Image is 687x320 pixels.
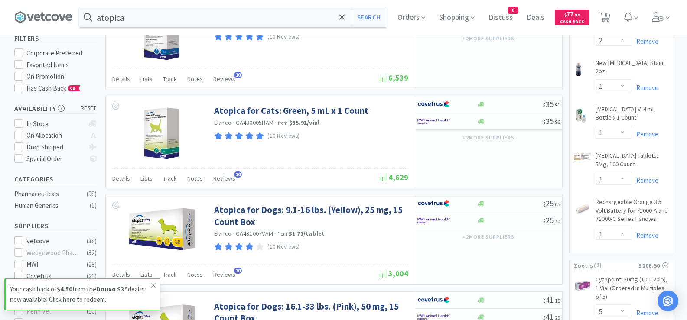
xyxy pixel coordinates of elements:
strong: $4.50 [57,285,72,293]
span: $ [543,297,546,304]
span: 4,629 [379,172,408,182]
div: On Promotion [26,71,97,82]
div: ( 98 ) [87,189,97,199]
a: Elanco [214,119,232,126]
span: · [275,119,277,126]
span: $ [543,201,546,207]
div: ( 28 ) [87,259,97,270]
span: Details [112,271,130,278]
button: +2more suppliers [458,231,518,243]
div: ( 32 ) [87,248,97,258]
span: Details [112,75,130,83]
a: $77.80Cash Back [555,6,589,29]
span: Has Cash Back [26,84,81,92]
a: Remove [632,176,658,184]
span: CA490005HAM [236,119,273,126]
a: Rechargeable Orange 3.5 Volt Battery for 71000-A and 71000-C Series Handles [596,198,668,227]
div: Corporate Preferred [26,48,97,58]
a: Remove [632,37,658,45]
a: Atopica for Cats: Green, 5 mL x 1 Count [214,105,368,116]
img: 27f8654e97ef459b80852c1470acebd2_34401.png [574,107,588,124]
span: Zoetis [574,261,593,270]
span: Lists [140,271,153,278]
a: Remove [632,309,658,317]
img: b239340c34734b00970cd4ae4cf47a12_504224.png [141,105,182,161]
div: Human Generics [14,200,85,211]
img: bd664e03be1e4343977eeb9e4a5ab1c4_529555.jpeg [574,277,591,294]
div: ( 21 ) [87,271,97,281]
a: New [MEDICAL_DATA] Stain: 2oz [596,59,668,79]
span: Track [163,271,177,278]
span: Notes [187,175,203,182]
span: . 65 [554,201,560,207]
span: Notes [187,271,203,278]
img: bec96ba0fbcd4f31b473ef58300f9915_25892.png [574,61,583,78]
img: 9bdf8cb106a3413fb135d7ad35fe5ad2_633483.png [574,153,591,160]
a: Discuss8 [485,14,516,22]
div: Pharmaceuticals [14,189,85,199]
div: Drop Shipped [26,142,84,152]
input: Search by item, sku, manufacturer, ingredient, size... [79,7,387,27]
span: 10 [234,171,242,178]
h5: Categories [14,174,97,184]
img: 77fca1acd8b6420a9015268ca798ef17_1.png [417,197,450,210]
img: f6b2451649754179b5b4e0c70c3f7cb0_2.png [417,115,450,128]
span: CB [68,86,77,91]
span: 10 [234,268,242,274]
span: 25 [543,198,560,208]
a: Remove [632,130,658,138]
p: (10 Reviews) [267,242,300,252]
div: On Allocation [26,130,84,141]
span: 35 [543,99,560,109]
span: CA491007VAM [236,229,273,237]
span: Lists [140,75,153,83]
a: Cytopoint: 20mg (10.1-20lb), 1 Vial (Ordered in Multiples of 5) [596,275,668,304]
div: ( 1 ) [90,200,97,211]
span: Reviews [213,75,235,83]
a: 6 [596,15,614,23]
img: b166fad8d913426e8228bf4a43163d47_497097.png [119,204,205,254]
p: (10 Reviews) [267,132,300,141]
div: $206.50 [638,261,668,270]
strong: $1.71 / tablet [289,229,325,237]
span: Details [112,175,130,182]
span: reset [81,104,97,113]
span: · [233,119,234,126]
button: +2more suppliers [458,32,518,45]
img: 77fca1acd8b6420a9015268ca798ef17_1.png [417,294,450,307]
div: ( 38 ) [87,236,97,246]
span: . 15 [554,297,560,304]
span: 8 [508,7,518,13]
span: 10 [234,72,242,78]
div: In Stock [26,119,84,129]
p: Your cash back of from the deal is now available! Click here to redeem. [10,284,151,305]
div: MWI [26,259,80,270]
h5: Availability [14,103,97,113]
a: Elanco [214,229,232,237]
span: . 96 [554,119,560,125]
strong: $35.91 / vial [289,119,320,126]
span: $ [543,119,546,125]
a: [MEDICAL_DATA] V: 4 mL Bottle x 1 Count [596,105,668,126]
span: Track [163,75,177,83]
button: +2more suppliers [458,132,518,144]
span: from [278,120,287,126]
span: ( 1 ) [593,261,638,270]
p: (10 Reviews) [267,32,300,42]
a: Deals [523,14,548,22]
button: Search [351,7,387,27]
a: Remove [632,231,658,239]
span: 41 [543,295,560,305]
span: $ [543,102,546,108]
span: · [274,229,276,237]
a: Atopica for Dogs: 9.1-16 lbs. (Yellow), 25 mg, 15 Count Box [214,204,406,228]
span: . 70 [554,218,560,224]
div: Favorited Items [26,60,97,70]
span: . 80 [573,12,580,18]
img: 77fca1acd8b6420a9015268ca798ef17_1.png [417,98,450,111]
span: Cash Back [560,19,584,25]
a: [MEDICAL_DATA] Tablets: 5Mg, 100 Count [596,152,668,172]
span: 35 [543,116,560,126]
h5: Suppliers [14,221,97,231]
span: 3,004 [379,268,408,278]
